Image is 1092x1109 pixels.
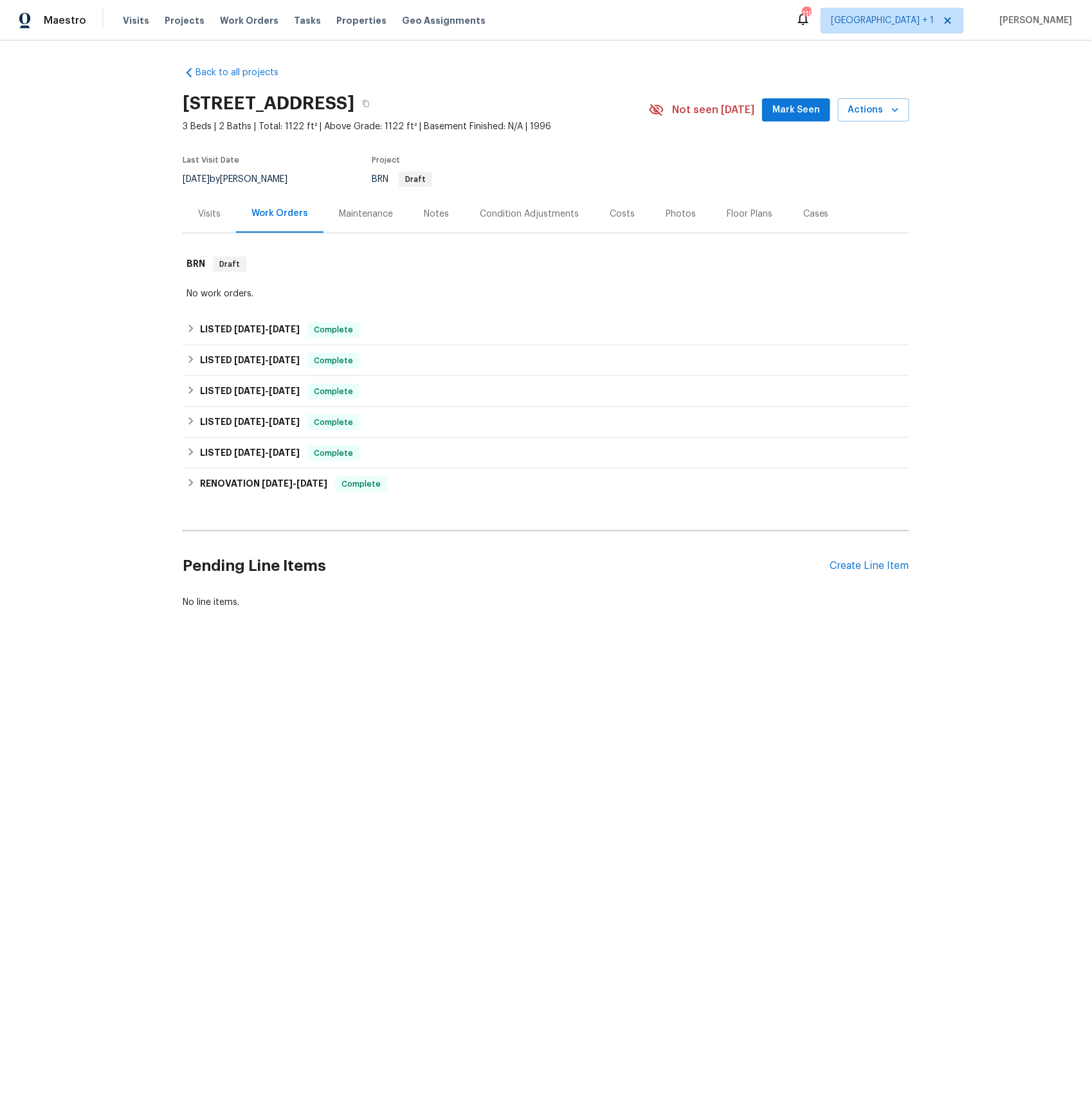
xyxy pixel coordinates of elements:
[183,596,909,609] div: No line items.
[44,14,86,27] span: Maestro
[832,14,934,27] span: [GEOGRAPHIC_DATA] + 1
[214,258,245,271] span: Draft
[336,14,387,27] span: Properties
[424,208,449,221] div: Notes
[830,560,909,572] div: Create Line Item
[309,354,358,367] span: Complete
[187,257,205,272] h6: BRN
[772,102,820,118] span: Mark Seen
[234,448,265,457] span: [DATE]
[183,66,306,79] a: Back to all projects
[200,476,327,492] h6: RENOVATION
[200,446,300,461] h6: LISTED
[183,175,210,184] span: [DATE]
[183,376,909,407] div: LISTED [DATE]-[DATE]Complete
[183,172,303,187] div: by [PERSON_NAME]
[372,175,432,184] span: BRN
[803,208,829,221] div: Cases
[339,208,393,221] div: Maintenance
[262,479,327,488] span: -
[183,97,354,110] h2: [STREET_ADDRESS]
[269,386,300,395] span: [DATE]
[309,323,358,336] span: Complete
[400,176,431,183] span: Draft
[269,325,300,334] span: [DATE]
[269,356,300,365] span: [DATE]
[269,448,300,457] span: [DATE]
[372,156,400,164] span: Project
[802,8,811,21] div: 119
[198,208,221,221] div: Visits
[610,208,635,221] div: Costs
[309,416,358,429] span: Complete
[838,98,909,122] button: Actions
[183,314,909,345] div: LISTED [DATE]-[DATE]Complete
[200,322,300,338] h6: LISTED
[309,385,358,398] span: Complete
[183,469,909,500] div: RENOVATION [DATE]-[DATE]Complete
[183,345,909,376] div: LISTED [DATE]-[DATE]Complete
[234,417,300,426] span: -
[402,14,486,27] span: Geo Assignments
[336,478,386,491] span: Complete
[183,120,649,133] span: 3 Beds | 2 Baths | Total: 1122 ft² | Above Grade: 1122 ft² | Basement Finished: N/A | 1996
[727,208,772,221] div: Floor Plans
[234,325,300,334] span: -
[234,386,265,395] span: [DATE]
[234,448,300,457] span: -
[251,207,308,220] div: Work Orders
[234,386,300,395] span: -
[183,244,909,285] div: BRN Draft
[200,415,300,430] h6: LISTED
[262,479,293,488] span: [DATE]
[234,356,265,365] span: [DATE]
[354,92,378,115] button: Copy Address
[220,14,278,27] span: Work Orders
[762,98,830,122] button: Mark Seen
[200,353,300,368] h6: LISTED
[187,287,905,300] div: No work orders.
[296,479,327,488] span: [DATE]
[480,208,579,221] div: Condition Adjustments
[183,407,909,438] div: LISTED [DATE]-[DATE]Complete
[666,208,696,221] div: Photos
[309,447,358,460] span: Complete
[183,438,909,469] div: LISTED [DATE]-[DATE]Complete
[200,384,300,399] h6: LISTED
[672,104,754,116] span: Not seen [DATE]
[234,325,265,334] span: [DATE]
[269,417,300,426] span: [DATE]
[123,14,149,27] span: Visits
[848,102,899,118] span: Actions
[165,14,205,27] span: Projects
[234,417,265,426] span: [DATE]
[294,16,321,25] span: Tasks
[234,356,300,365] span: -
[995,14,1073,27] span: [PERSON_NAME]
[183,156,239,164] span: Last Visit Date
[183,536,830,596] h2: Pending Line Items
